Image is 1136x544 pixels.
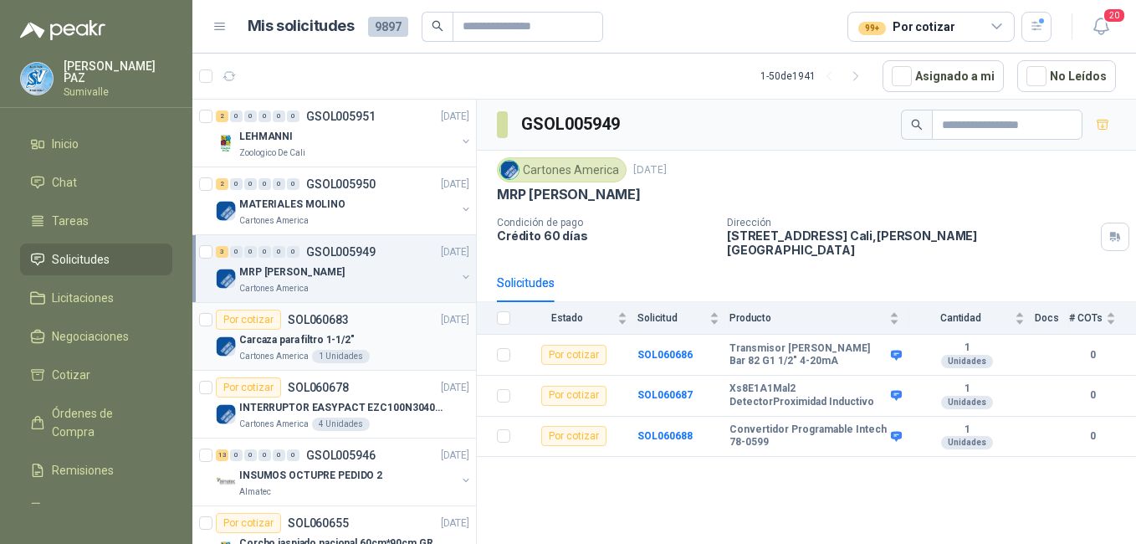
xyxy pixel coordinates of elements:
a: Cotizar [20,359,172,391]
span: Chat [52,173,77,192]
p: INSUMOS OCTUPRE PEDIDO 2 [239,468,382,484]
img: Logo peakr [20,20,105,40]
span: 20 [1103,8,1126,23]
span: Estado [520,312,614,324]
div: Por cotizar [216,513,281,533]
b: SOL060687 [637,389,693,401]
img: Company Logo [216,472,236,492]
div: 99+ [858,22,886,35]
p: Condición de pago [497,217,714,228]
div: 0 [244,246,257,258]
p: [DATE] [441,244,469,260]
div: 0 [244,178,257,190]
b: 1 [909,341,1025,355]
div: 0 [273,178,285,190]
p: SOL060678 [288,382,349,393]
p: Carcaza para filtro 1-1/2" [239,332,355,348]
p: MRP [PERSON_NAME] [497,186,641,203]
p: [PERSON_NAME] PAZ [64,60,172,84]
div: 0 [258,246,271,258]
img: Company Logo [216,404,236,424]
p: Cartones America [239,214,309,228]
p: Dirección [727,217,1094,228]
p: GSOL005949 [306,246,376,258]
b: 1 [909,382,1025,396]
div: 3 [216,246,228,258]
a: Solicitudes [20,244,172,275]
p: MRP [PERSON_NAME] [239,264,345,280]
th: Cantidad [909,302,1035,335]
div: Por cotizar [216,377,281,398]
div: 0 [287,246,299,258]
span: Órdenes de Compra [52,404,156,441]
div: Unidades [941,436,993,449]
span: Inicio [52,135,79,153]
a: Órdenes de Compra [20,398,172,448]
p: [DATE] [633,162,667,178]
span: search [911,119,923,131]
a: Por cotizarSOL060683[DATE] Company LogoCarcaza para filtro 1-1/2"Cartones America1 Unidades [192,303,476,371]
th: Producto [729,302,909,335]
span: 9897 [368,17,408,37]
span: Solicitudes [52,250,110,269]
div: Unidades [941,396,993,409]
p: [DATE] [441,380,469,396]
div: 0 [230,178,243,190]
div: 0 [230,246,243,258]
a: SOL060688 [637,430,693,442]
p: GSOL005951 [306,110,376,122]
a: Inicio [20,128,172,160]
p: [DATE] [441,312,469,328]
p: Crédito 60 días [497,228,714,243]
b: Convertidor Programable Intech 78-0599 [729,423,887,449]
div: 1 - 50 de 1941 [760,63,869,90]
div: Unidades [941,355,993,368]
a: 2 0 0 0 0 0 GSOL005950[DATE] Company LogoMATERIALES MOLINOCartones America [216,174,473,228]
p: Cartones America [239,282,309,295]
img: Company Logo [216,201,236,221]
th: Estado [520,302,637,335]
p: MATERIALES MOLINO [239,197,345,213]
span: Remisiones [52,461,114,480]
p: Sumivalle [64,87,172,97]
span: search [432,20,443,32]
div: 0 [273,449,285,461]
a: Configuración [20,493,172,525]
h3: GSOL005949 [521,111,622,137]
div: 0 [244,110,257,122]
span: Producto [729,312,886,324]
div: 2 [216,178,228,190]
a: 13 0 0 0 0 0 GSOL005946[DATE] Company LogoINSUMOS OCTUPRE PEDIDO 2Almatec [216,445,473,499]
div: 0 [258,110,271,122]
p: Almatec [239,485,271,499]
p: LEHMANNI [239,129,293,145]
p: SOL060655 [288,517,349,529]
a: Por cotizarSOL060678[DATE] Company LogoINTERRUPTOR EASYPACT EZC100N3040C 40AMP 25K [PERSON_NAME]C... [192,371,476,439]
span: Negociaciones [52,327,129,346]
div: 1 Unidades [312,350,370,363]
p: Cartones America [239,350,309,363]
th: Docs [1035,302,1069,335]
a: Remisiones [20,454,172,486]
p: Zoologico De Cali [239,146,305,160]
p: [DATE] [441,448,469,464]
b: 0 [1069,429,1116,444]
div: 0 [287,449,299,461]
a: Negociaciones [20,321,172,352]
div: 0 [273,110,285,122]
p: [DATE] [441,177,469,192]
a: 2 0 0 0 0 0 GSOL005951[DATE] Company LogoLEHMANNIZoologico De Cali [216,106,473,160]
b: 1 [909,423,1025,437]
p: GSOL005946 [306,449,376,461]
span: # COTs [1069,312,1103,324]
a: SOL060686 [637,349,693,361]
img: Company Logo [21,63,53,95]
a: 3 0 0 0 0 0 GSOL005949[DATE] Company LogoMRP [PERSON_NAME]Cartones America [216,242,473,295]
span: Configuración [52,500,125,518]
p: [DATE] [441,516,469,531]
a: Tareas [20,205,172,237]
p: Cartones America [239,418,309,431]
b: 0 [1069,387,1116,403]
